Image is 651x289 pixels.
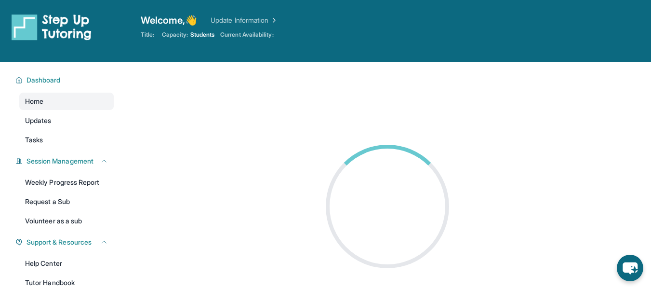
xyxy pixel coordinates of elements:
button: Dashboard [23,75,108,85]
button: Session Management [23,156,108,166]
a: Updates [19,112,114,129]
button: Support & Resources [23,237,108,247]
a: Volunteer as a sub [19,212,114,230]
span: Welcome, 👋 [141,14,198,27]
a: Update Information [211,15,278,25]
span: Students [190,31,215,39]
a: Weekly Progress Report [19,174,114,191]
span: Dashboard [27,75,61,85]
a: Request a Sub [19,193,114,210]
img: logo [12,14,92,41]
span: Home [25,96,43,106]
span: Capacity: [162,31,188,39]
span: Current Availability: [220,31,273,39]
span: Title: [141,31,154,39]
a: Tasks [19,131,114,149]
span: Support & Resources [27,237,92,247]
button: chat-button [617,255,643,281]
img: Chevron Right [268,15,278,25]
a: Home [19,93,114,110]
span: Updates [25,116,52,125]
a: Help Center [19,255,114,272]
span: Session Management [27,156,93,166]
span: Tasks [25,135,43,145]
